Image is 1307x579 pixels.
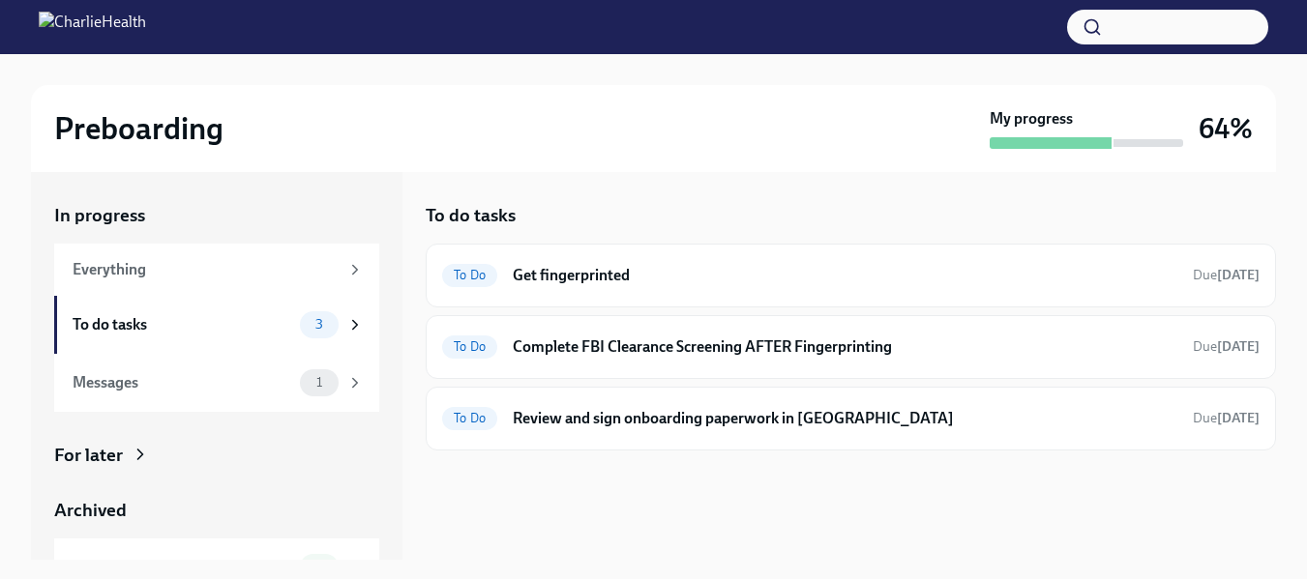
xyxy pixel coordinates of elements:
div: Completed tasks [73,557,292,578]
div: Messages [73,372,292,393]
h3: 64% [1199,111,1253,146]
a: To do tasks3 [54,296,379,354]
a: To DoComplete FBI Clearance Screening AFTER FingerprintingDue[DATE] [442,332,1260,362]
span: 1 [305,375,334,390]
div: For later [54,443,123,468]
a: Archived [54,498,379,523]
div: Everything [73,259,339,280]
img: CharlieHealth [39,12,146,43]
span: September 18th, 2025 07:00 [1193,337,1260,356]
a: To DoReview and sign onboarding paperwork in [GEOGRAPHIC_DATA]Due[DATE] [442,403,1260,434]
span: September 15th, 2025 07:00 [1193,266,1260,284]
span: Due [1193,267,1260,283]
a: Everything [54,244,379,296]
a: For later [54,443,379,468]
h5: To do tasks [426,203,516,228]
h2: Preboarding [54,109,223,148]
strong: [DATE] [1217,267,1260,283]
span: Due [1193,338,1260,355]
strong: [DATE] [1217,338,1260,355]
h6: Review and sign onboarding paperwork in [GEOGRAPHIC_DATA] [513,408,1177,429]
div: To do tasks [73,314,292,335]
span: Due [1193,410,1260,426]
strong: [DATE] [1217,410,1260,426]
h6: Complete FBI Clearance Screening AFTER Fingerprinting [513,336,1177,358]
strong: My progress [990,108,1073,130]
a: In progress [54,203,379,228]
span: To Do [442,339,497,354]
span: To Do [442,411,497,425]
a: Messages1 [54,354,379,412]
span: To Do [442,268,497,282]
span: 3 [304,317,335,332]
a: To DoGet fingerprintedDue[DATE] [442,260,1260,291]
span: September 18th, 2025 07:00 [1193,409,1260,427]
h6: Get fingerprinted [513,265,1177,286]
